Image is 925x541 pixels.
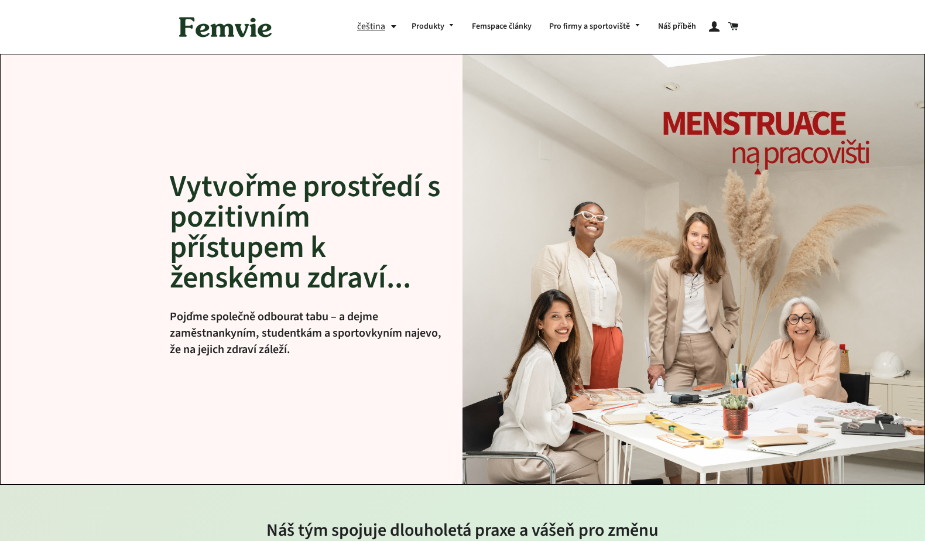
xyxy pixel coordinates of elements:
a: Náš příběh [649,12,705,42]
a: Pro firmy a sportoviště [540,12,649,42]
h2: Vytvořme prostředí s pozitivním přístupem k ženskému zdraví... [170,172,445,293]
a: Produkty [403,12,464,42]
p: Pojďme společně odbourat tabu – a dejme zaměstnankyním, studentkám a sportovkyním najevo, že na ... [170,309,445,358]
button: čeština [357,19,403,35]
a: Femspace články [463,12,540,42]
h2: Náš tým spojuje dlouholetá praxe a vášeň pro změnu [173,520,752,541]
img: Femvie [173,9,278,45]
